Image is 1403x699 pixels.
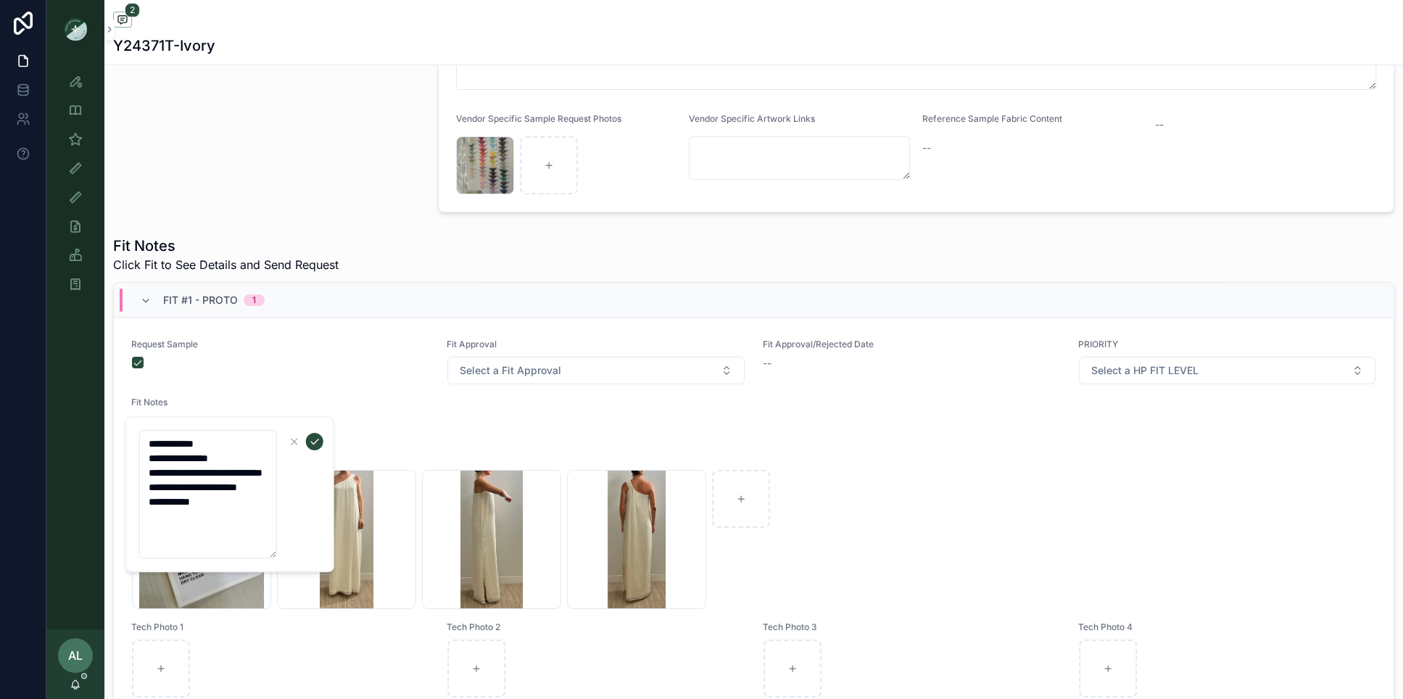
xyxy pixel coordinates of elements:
h1: Y24371T-Ivory [113,36,215,56]
img: App logo [64,17,87,41]
span: Select a HP FIT LEVEL [1091,363,1199,378]
span: -- [763,356,771,371]
div: scrollable content [46,58,104,629]
h1: Fit Notes [113,236,339,256]
span: Tech Photo 2 [447,621,745,633]
span: Tech Photo 4 [1078,621,1376,633]
span: Tech Photo 3 [763,621,1061,633]
span: Select a Fit Approval [460,363,561,378]
span: Fit Approval/Rejected Date [763,339,1061,350]
span: -- [922,141,930,155]
span: Fit #1 - Proto [163,293,238,307]
button: Select Button [447,357,744,384]
button: 2 [113,12,132,30]
span: AL [68,647,83,664]
span: -- [1155,117,1164,132]
span: Vendor Specific Sample Request Photos [456,113,621,124]
span: Click Fit to See Details and Send Request [113,256,339,273]
div: 1 [252,294,256,306]
span: Fit Notes [131,397,1376,408]
span: Fit Approval [447,339,745,350]
span: Fit Photos [131,452,1376,463]
button: Select Button [1079,357,1375,384]
span: Reference Sample Fabric Content [922,113,1061,124]
span: Request Sample [131,339,429,350]
span: Vendor Specific Artwork Links [689,113,815,124]
span: 2 [125,3,140,17]
span: Tech Photo 1 [131,621,429,633]
span: PRIORITY [1078,339,1376,350]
